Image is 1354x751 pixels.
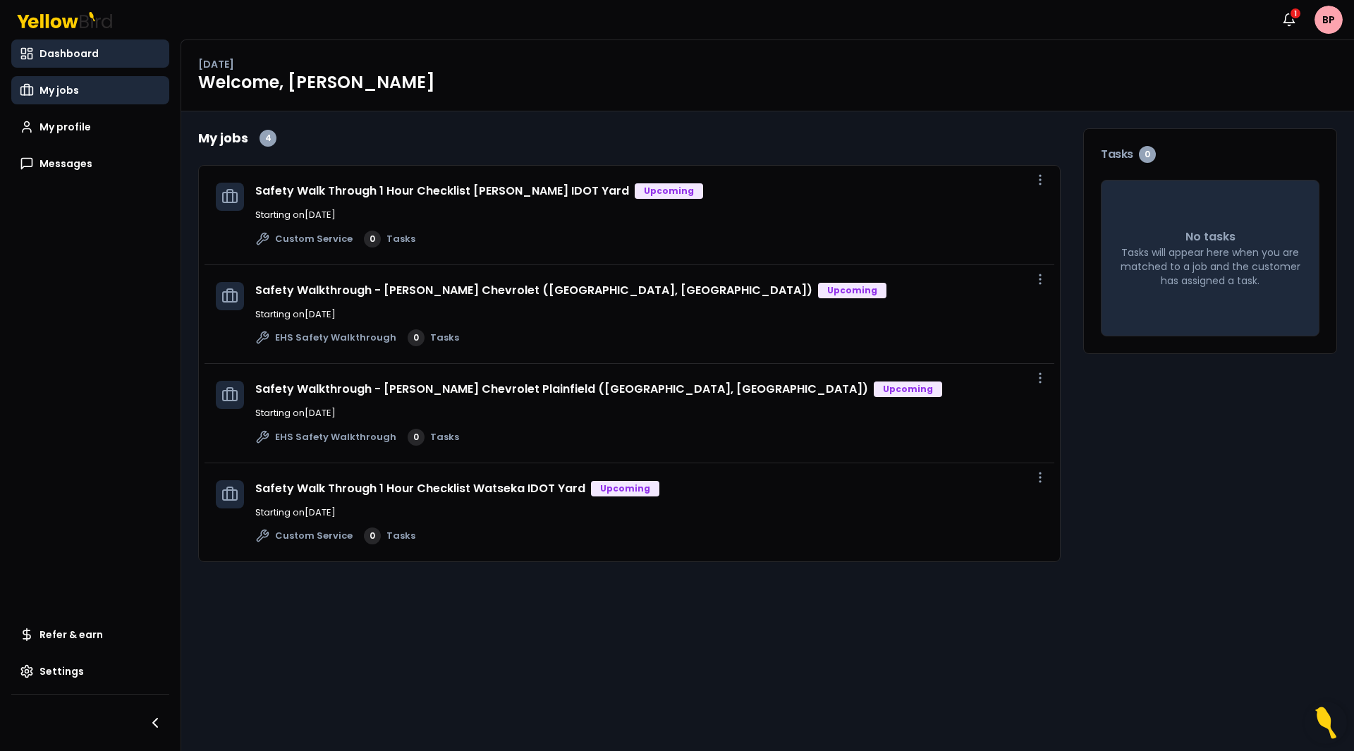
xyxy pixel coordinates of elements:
p: Starting on [DATE] [255,406,1043,420]
span: My profile [39,120,91,134]
span: My jobs [39,83,79,97]
p: Tasks will appear here when you are matched to a job and the customer has assigned a task. [1118,245,1302,288]
span: BP [1315,6,1343,34]
h1: Welcome, [PERSON_NAME] [198,71,1337,94]
p: Starting on [DATE] [255,506,1043,520]
button: 1 [1275,6,1303,34]
div: Upcoming [874,381,942,397]
div: 0 [408,429,425,446]
a: 0Tasks [408,329,459,346]
span: Settings [39,664,84,678]
a: My profile [11,113,169,141]
div: Upcoming [818,283,886,298]
a: Dashboard [11,39,169,68]
div: 0 [364,527,381,544]
a: Settings [11,657,169,685]
p: Starting on [DATE] [255,208,1043,222]
a: 0Tasks [408,429,459,446]
p: No tasks [1185,228,1236,245]
h2: My jobs [198,128,248,148]
a: My jobs [11,76,169,104]
a: 0Tasks [364,527,415,544]
span: Custom Service [275,529,353,543]
h3: Tasks [1101,146,1319,163]
a: Safety Walk Through 1 Hour Checklist [PERSON_NAME] IDOT Yard [255,183,629,199]
span: EHS Safety Walkthrough [275,331,396,345]
div: 1 [1289,7,1302,20]
span: EHS Safety Walkthrough [275,430,396,444]
a: Messages [11,149,169,178]
a: Refer & earn [11,621,169,649]
span: Refer & earn [39,628,103,642]
div: 0 [364,231,381,248]
a: Safety Walkthrough - [PERSON_NAME] Chevrolet ([GEOGRAPHIC_DATA], [GEOGRAPHIC_DATA]) [255,282,812,298]
a: 0Tasks [364,231,415,248]
div: 4 [260,130,276,147]
span: Custom Service [275,232,353,246]
p: [DATE] [198,57,234,71]
p: Starting on [DATE] [255,307,1043,322]
span: Messages [39,157,92,171]
div: 0 [1139,146,1156,163]
div: 0 [408,329,425,346]
a: Safety Walk Through 1 Hour Checklist Watseka IDOT Yard [255,480,585,496]
span: Dashboard [39,47,99,61]
a: Safety Walkthrough - [PERSON_NAME] Chevrolet Plainfield ([GEOGRAPHIC_DATA], [GEOGRAPHIC_DATA]) [255,381,868,397]
div: Upcoming [591,481,659,496]
button: Open Resource Center [1305,702,1347,744]
div: Upcoming [635,183,703,199]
